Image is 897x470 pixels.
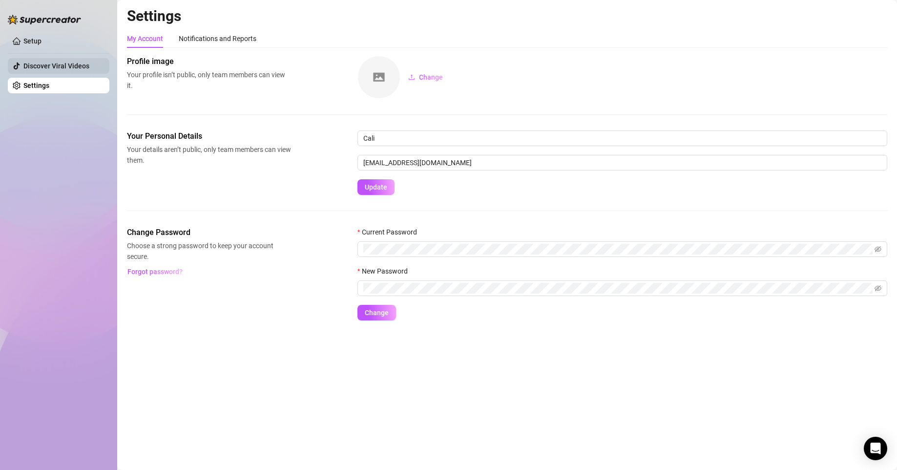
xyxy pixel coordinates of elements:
[127,144,291,166] span: Your details aren’t public, only team members can view them.
[127,56,291,67] span: Profile image
[365,309,389,317] span: Change
[365,183,387,191] span: Update
[357,155,887,171] input: Enter new email
[363,244,873,255] input: Current Password
[875,246,881,253] span: eye-invisible
[419,73,443,81] span: Change
[23,37,42,45] a: Setup
[357,305,396,320] button: Change
[127,268,183,276] span: Forgot password?
[127,130,291,142] span: Your Personal Details
[875,285,881,292] span: eye-invisible
[363,283,873,294] input: New Password
[358,56,400,98] img: square-placeholder.png
[357,179,395,195] button: Update
[127,240,291,262] span: Choose a strong password to keep your account secure.
[127,69,291,91] span: Your profile isn’t public, only team members can view it.
[864,437,887,460] div: Open Intercom Messenger
[357,130,887,146] input: Enter name
[23,82,49,89] a: Settings
[127,7,887,25] h2: Settings
[127,33,163,44] div: My Account
[23,62,89,70] a: Discover Viral Videos
[408,74,415,81] span: upload
[127,264,183,279] button: Forgot password?
[8,15,81,24] img: logo-BBDzfeDw.svg
[179,33,256,44] div: Notifications and Reports
[357,266,414,277] label: New Password
[357,227,423,237] label: Current Password
[127,227,291,238] span: Change Password
[400,69,451,85] button: Change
